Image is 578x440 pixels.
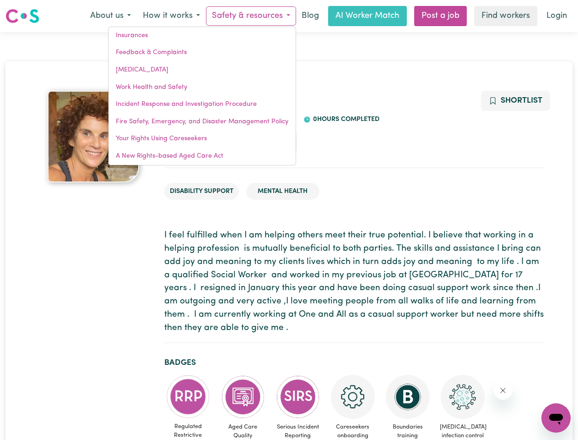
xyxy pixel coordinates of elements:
[494,381,512,400] iframe: Close message
[5,8,39,24] img: Careseekers logo
[414,6,467,26] a: Post a job
[474,6,537,26] a: Find workers
[501,97,542,104] span: Shortlist
[246,183,319,200] li: Mental Health
[166,375,210,418] img: CS Academy: Regulated Restrictive Practices course completed
[5,6,55,14] span: Need any help?
[108,148,296,165] a: A New Rights-based Aged Care Act
[221,375,265,419] img: CS Academy: Aged Care Quality Standards & Code of Conduct course completed
[108,61,296,79] a: [MEDICAL_DATA]
[48,91,139,182] img: Belinda
[311,116,379,123] span: 0 hours completed
[386,375,430,419] img: CS Academy: Boundaries in care and support work course completed
[164,183,239,200] li: Disability Support
[108,79,296,96] a: Work Health and Safety
[137,6,206,26] button: How it works
[164,358,545,368] h2: Badges
[541,6,573,26] a: Login
[84,6,137,26] button: About us
[108,27,296,165] div: Safety & resources
[5,5,39,27] a: Careseekers logo
[108,44,296,61] a: Feedback & Complaints
[108,27,296,44] a: Insurances
[441,375,485,419] img: CS Academy: COVID-19 Infection Control Training course completed
[328,6,407,26] a: AI Worker Match
[34,91,153,182] a: Belinda's profile picture'
[108,130,296,148] a: Your Rights Using Careseekers
[296,6,324,26] a: Blog
[481,91,550,111] button: Add to shortlist
[331,375,375,419] img: CS Academy: Careseekers Onboarding course completed
[108,113,296,131] a: Fire Safety, Emergency, and Disaster Management Policy
[164,229,545,335] p: I feel fulfilled when I am helping others meet their true potential. I believe that working in a ...
[541,403,571,433] iframe: Button to launch messaging window
[108,96,296,113] a: Incident Response and Investigation Procedure
[276,375,320,419] img: CS Academy: Serious Incident Reporting Scheme course completed
[206,6,296,26] button: Safety & resources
